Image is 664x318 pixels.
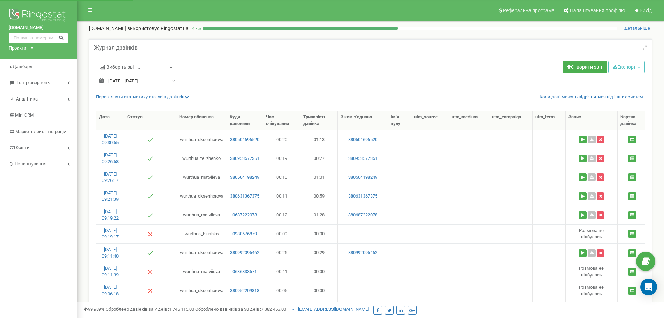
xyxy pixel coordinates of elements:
a: [DATE] 09:19:17 [102,228,119,240]
a: Завантажити [588,249,596,257]
td: wurthua_oksenhorova [176,281,227,300]
p: 47 % [189,25,203,32]
th: utm_mеdium [449,111,489,130]
td: 00:59 [300,187,338,206]
td: Розмова не вiдбулась [566,224,618,243]
span: Вихід [640,8,652,13]
p: [DOMAIN_NAME] [89,25,189,32]
td: 00:05 [263,281,300,300]
th: Куди дзвонили [227,111,263,130]
td: 00:19 [263,149,300,168]
span: Маркетплейс інтеграцій [15,129,67,134]
th: Ім‘я пулу [388,111,411,130]
a: Завантажити [588,155,596,162]
button: Видалити запис [597,136,604,143]
div: Open Intercom Messenger [640,279,657,295]
a: 380952209818 [230,288,260,294]
a: 0980676879 [230,231,260,237]
a: Завантажити [588,211,596,219]
a: Завантажити [588,173,596,181]
span: Реферальна програма [503,8,555,13]
th: Номер абонента [176,111,227,130]
a: 380504696520 [341,136,385,143]
a: 380687222078 [341,212,385,219]
td: 00:27 [300,149,338,168]
th: З ким з'єднано [338,111,388,130]
button: Видалити запис [597,173,604,181]
td: 00:00 [300,224,338,243]
a: [EMAIL_ADDRESS][DOMAIN_NAME] [291,306,369,312]
a: [DATE] 09:11:40 [102,247,119,259]
a: Коли дані можуть відрізнятися вiд інших систем [540,94,643,101]
td: wurthua_oksenhorova [176,243,227,262]
img: Успішний [147,137,153,142]
a: Виберіть звіт... [96,61,176,73]
h5: Журнал дзвінків [94,45,138,51]
a: 380631367375 [341,193,385,200]
a: 380631367375 [230,193,260,200]
span: 99,989% [84,306,105,312]
td: Розмова не вiдбулась [566,262,618,281]
span: використовує Ringostat на [127,25,189,31]
td: wurthua_hlushko [176,224,227,243]
th: utm_sourcе [411,111,449,130]
a: Завантажити [588,192,596,200]
a: 0636833571 [230,268,260,275]
a: [DATE] 09:26:17 [102,171,119,183]
a: 380504198249 [230,174,260,181]
td: wurthua_oksenhorova [176,187,227,206]
button: Видалити запис [597,249,604,257]
img: Немає відповіді [147,231,153,237]
span: Аналiтика [16,96,38,102]
td: wurthua_telizhenko [176,149,227,168]
button: Видалити запис [597,155,604,162]
a: 380504696520 [230,136,260,143]
span: Кошти [16,145,30,150]
a: [DATE] 09:11:39 [102,266,119,278]
a: 380953577351 [341,155,385,162]
span: Детальніше [624,25,650,31]
a: 0687222078 [230,212,260,219]
td: 00:09 [263,224,300,243]
td: 00:00 [300,262,338,281]
td: 00:20 [263,130,300,149]
td: 00:41 [263,262,300,281]
span: Центр звернень [15,80,50,85]
span: Налаштування профілю [570,8,625,13]
button: Видалити запис [597,192,604,200]
td: 00:10 [263,168,300,187]
a: Переглянути статистику статусів дзвінків [96,94,189,99]
span: Оброблено дзвінків за 7 днів : [106,306,194,312]
a: [DATE] 09:21:39 [102,190,119,202]
a: 380504198249 [341,174,385,181]
td: 00:11 [263,187,300,206]
td: 01:13 [300,130,338,149]
a: [DATE] 09:06:18 [102,284,119,296]
img: Успішний [147,193,153,199]
button: Експорт [608,61,645,73]
a: Завантажити [588,136,596,143]
span: Дашборд [13,64,32,69]
span: Виберіть звіт... [100,64,140,71]
a: 380992095462 [230,250,260,256]
td: 00:12 [263,206,300,224]
th: Тривалість дзвінка [300,111,338,130]
u: 1 745 115,00 [169,306,194,312]
th: Запис [566,111,618,130]
input: Пошук за номером [9,33,68,43]
th: Статус [124,111,176,130]
span: Mini CRM [15,112,34,118]
td: 01:01 [300,168,338,187]
div: Проєкти [9,45,26,52]
a: [DATE] 09:19:22 [102,209,119,221]
th: utm_tеrm [533,111,566,130]
a: [DATE] 09:30:55 [102,133,119,145]
td: wurthua_matviieva [176,262,227,281]
th: Дата [96,111,124,130]
img: Немає відповіді [147,288,153,294]
td: Розмова не вiдбулась [566,281,618,300]
th: Картка дзвінка [618,111,648,130]
td: wurthua_matviieva [176,206,227,224]
img: Немає відповіді [147,269,153,275]
th: Час очікування [263,111,300,130]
